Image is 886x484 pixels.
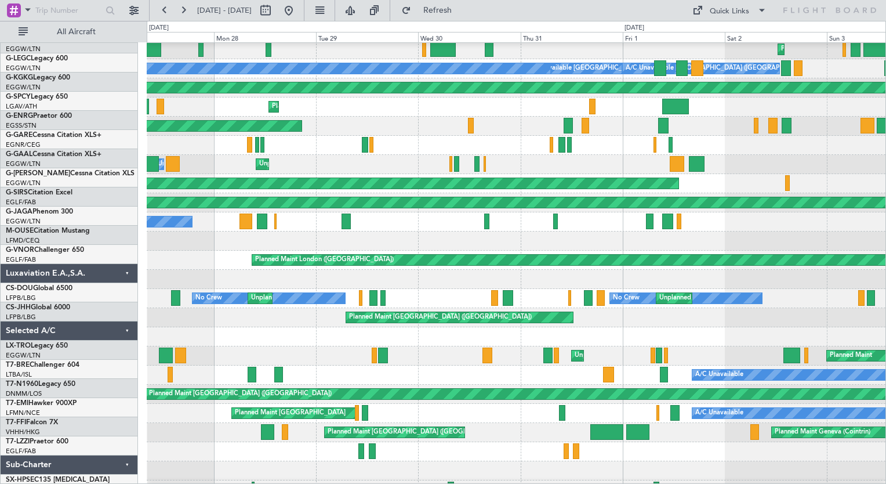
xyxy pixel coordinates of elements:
[6,419,58,426] a: T7-FFIFalcon 7X
[6,74,33,81] span: G-KGKG
[725,32,827,42] div: Sat 2
[214,32,316,42] div: Mon 28
[149,385,332,403] div: Planned Maint [GEOGRAPHIC_DATA] ([GEOGRAPHIC_DATA])
[6,132,32,139] span: G-GARE
[6,313,36,322] a: LFPB/LBG
[328,424,521,441] div: Planned Maint [GEOGRAPHIC_DATA] ([GEOGRAPHIC_DATA] Intl)
[6,362,79,369] a: T7-BREChallenger 604
[6,255,36,264] a: EGLF/FAB
[775,424,870,441] div: Planned Maint Geneva (Cointrin)
[624,23,644,33] div: [DATE]
[6,198,36,207] a: EGLF/FAB
[6,170,70,177] span: G-[PERSON_NAME]
[6,55,68,62] a: G-LEGCLegacy 600
[6,93,68,100] a: G-SPCYLegacy 650
[413,6,462,15] span: Refresh
[6,227,34,234] span: M-OUSE
[6,428,40,436] a: VHHH/HKG
[613,290,640,307] div: No Crew
[6,189,28,196] span: G-SIRS
[524,60,712,77] div: A/C Unavailable [GEOGRAPHIC_DATA] ([GEOGRAPHIC_DATA])
[6,476,30,483] span: SX-HPS
[6,438,30,445] span: T7-LZZI
[6,208,73,215] a: G-JAGAPhenom 300
[6,285,72,292] a: CS-DOUGlobal 6500
[418,32,520,42] div: Wed 30
[6,93,31,100] span: G-SPCY
[6,342,31,349] span: LX-TRO
[626,60,814,77] div: A/C Unavailable [GEOGRAPHIC_DATA] ([GEOGRAPHIC_DATA])
[6,285,33,292] span: CS-DOU
[6,419,26,426] span: T7-FFI
[6,304,70,311] a: CS-JHHGlobal 6000
[6,55,31,62] span: G-LEGC
[251,290,442,307] div: Unplanned Maint [GEOGRAPHIC_DATA] ([GEOGRAPHIC_DATA])
[197,5,252,16] span: [DATE] - [DATE]
[112,32,214,42] div: Sun 27
[6,400,77,407] a: T7-EMIHawker 900XP
[695,366,743,384] div: A/C Unavailable
[6,170,135,177] a: G-[PERSON_NAME]Cessna Citation XLS
[6,294,36,302] a: LFPB/LBG
[349,309,532,326] div: Planned Maint [GEOGRAPHIC_DATA] ([GEOGRAPHIC_DATA])
[6,247,34,254] span: G-VNOR
[6,409,40,417] a: LFMN/NCE
[623,32,725,42] div: Fri 1
[272,98,405,115] div: Planned Maint Athens ([PERSON_NAME] Intl)
[235,404,346,422] div: Planned Maint [GEOGRAPHIC_DATA]
[6,74,70,81] a: G-KGKGLegacy 600
[6,370,32,379] a: LTBA/ISL
[6,342,68,349] a: LX-TROLegacy 650
[710,6,749,17] div: Quick Links
[687,1,772,20] button: Quick Links
[6,45,41,53] a: EGGW/LTN
[30,28,122,36] span: All Aircraft
[6,400,28,407] span: T7-EMI
[6,217,41,226] a: EGGW/LTN
[6,362,30,369] span: T7-BRE
[6,132,101,139] a: G-GARECessna Citation XLS+
[255,251,394,269] div: Planned Maint London ([GEOGRAPHIC_DATA])
[6,140,41,149] a: EGNR/CEG
[6,151,32,158] span: G-GAAL
[695,404,743,422] div: A/C Unavailable
[316,32,418,42] div: Tue 29
[6,179,41,187] a: EGGW/LTN
[521,32,623,42] div: Thu 31
[13,23,126,41] button: All Aircraft
[6,438,68,445] a: T7-LZZIPraetor 600
[6,476,110,483] a: SX-HPSEC135 [MEDICAL_DATA]
[6,351,41,360] a: EGGW/LTN
[6,64,41,73] a: EGGW/LTN
[259,156,450,173] div: Unplanned Maint [GEOGRAPHIC_DATA] ([GEOGRAPHIC_DATA])
[6,227,90,234] a: M-OUSECitation Mustang
[6,389,42,398] a: DNMM/LOS
[6,208,32,215] span: G-JAGA
[6,189,72,196] a: G-SIRSCitation Excel
[6,121,37,130] a: EGSS/STN
[6,113,72,120] a: G-ENRGPraetor 600
[6,304,31,311] span: CS-JHH
[6,381,75,388] a: T7-N1960Legacy 650
[6,247,84,254] a: G-VNORChallenger 650
[6,113,33,120] span: G-ENRG
[6,102,37,111] a: LGAV/ATH
[396,1,466,20] button: Refresh
[6,83,41,92] a: EGGW/LTN
[6,381,38,388] span: T7-N1960
[6,447,36,456] a: EGLF/FAB
[575,347,765,364] div: Unplanned Maint [GEOGRAPHIC_DATA] ([GEOGRAPHIC_DATA])
[195,290,222,307] div: No Crew
[6,151,101,158] a: G-GAALCessna Citation XLS+
[6,236,39,245] a: LFMD/CEQ
[6,160,41,168] a: EGGW/LTN
[149,23,169,33] div: [DATE]
[830,347,872,364] div: Planned Maint
[35,2,102,19] input: Trip Number
[659,290,850,307] div: Unplanned Maint [GEOGRAPHIC_DATA] ([GEOGRAPHIC_DATA])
